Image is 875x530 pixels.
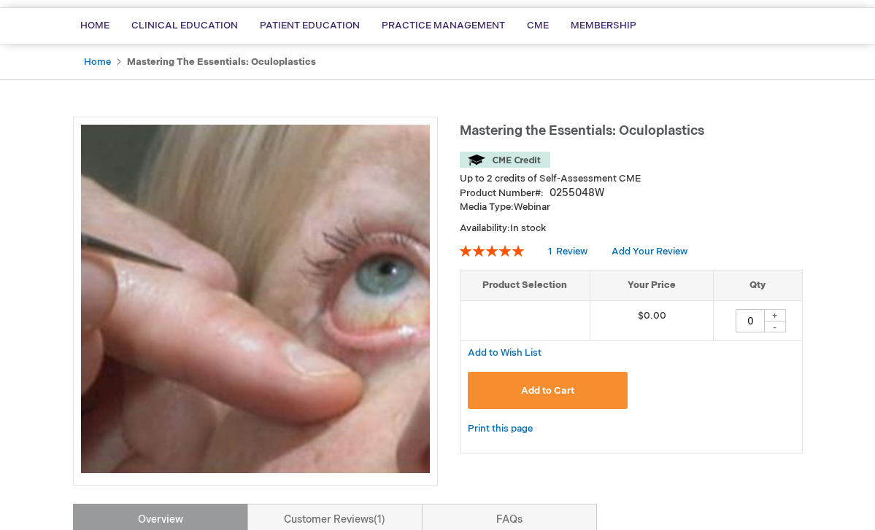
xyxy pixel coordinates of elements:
[260,20,360,31] span: Patient Education
[556,246,587,257] span: Review
[764,321,786,332] div: -
[131,20,238,31] span: Clinical Education
[460,187,544,199] strong: Product Number
[548,246,590,257] a: 1 Review
[460,152,550,168] img: CME Credit
[81,125,430,473] img: Mastering the Essentials: Oculoplastics
[468,372,628,409] button: Add to Cart
[80,20,109,31] span: Home
[548,246,552,257] span: 1
[468,420,533,438] a: Print this page
[590,300,714,340] td: $0.00
[460,123,704,139] span: Mastering the Essentials: Oculoplastics
[468,346,541,359] a: Add to Wish List
[590,270,714,301] th: Your Price
[714,270,802,301] th: Qty
[571,20,636,31] span: Membership
[460,201,514,213] strong: Media Type:
[736,309,765,332] input: Qty
[521,385,574,397] span: Add to Cart
[84,56,111,68] a: Home
[460,245,524,257] div: 100%
[127,56,316,68] strong: Mastering the Essentials: Oculoplastics
[527,20,549,31] span: CME
[510,222,546,234] span: In stock
[460,222,803,235] p: Availability:
[460,200,803,214] p: Webinar
[612,246,687,257] a: Add Your Review
[550,186,604,200] div: 0255048W
[374,513,385,526] span: 1
[764,309,786,321] div: +
[460,270,590,301] th: Product Selection
[382,20,505,31] span: Practice Management
[460,172,803,186] li: Up to 2 credits of Self-Assessment CME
